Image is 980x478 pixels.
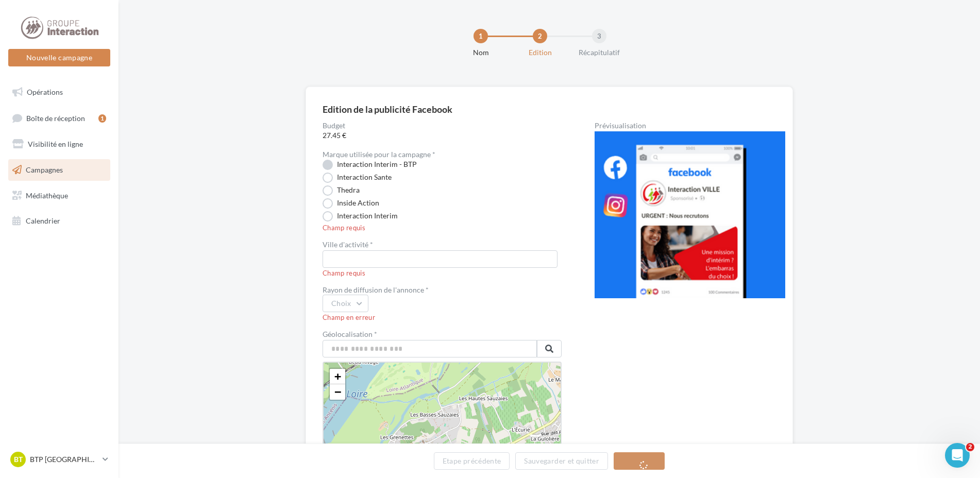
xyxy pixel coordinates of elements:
label: Thedra [323,185,360,196]
button: Etape précédente [434,452,510,470]
a: BT BTP [GEOGRAPHIC_DATA] [8,450,110,469]
label: Marque utilisée pour la campagne * [323,151,435,158]
div: Récapitulatif [566,47,632,58]
a: Visibilité en ligne [6,133,112,155]
span: + [334,370,341,383]
label: Ville d'activité * [323,241,553,248]
label: Interaction Interim [323,211,398,221]
div: Champ en erreur [323,313,562,322]
span: 2 [966,443,974,451]
button: Nouvelle campagne [8,49,110,66]
span: Visibilité en ligne [28,140,83,148]
button: Choix [323,295,368,312]
div: Prévisualisation [595,122,776,129]
p: BTP [GEOGRAPHIC_DATA] [30,454,98,465]
span: − [334,385,341,398]
span: Calendrier [26,216,60,225]
img: operation-preview [595,131,785,298]
div: Champ requis [323,224,562,233]
div: Edition de la publicité Facebook [323,105,452,114]
a: Zoom out [330,384,345,400]
div: 2 [533,29,547,43]
button: Sauvegarder et quitter [515,452,608,470]
label: Budget [323,122,562,129]
a: Opérations [6,81,112,103]
span: Campagnes [26,165,63,174]
a: Zoom in [330,369,345,384]
div: Champ requis [323,269,562,278]
a: Boîte de réception1 [6,107,112,129]
a: Médiathèque [6,185,112,207]
div: 1 [98,114,106,123]
span: Médiathèque [26,191,68,199]
label: Interaction Interim - BTP [323,160,417,170]
span: 27.45 € [323,130,562,141]
div: Rayon de diffusion de l'annonce * [323,286,562,294]
span: Boîte de réception [26,113,85,122]
div: 3 [592,29,606,43]
label: Inside Action [323,198,379,209]
div: 1 [474,29,488,43]
iframe: Intercom live chat [945,443,970,468]
div: Edition [507,47,573,58]
a: Campagnes [6,159,112,181]
span: Opérations [27,88,63,96]
div: Nom [448,47,514,58]
label: Interaction Sante [323,173,392,183]
span: BT [14,454,23,465]
a: Calendrier [6,210,112,232]
label: Géolocalisation * [323,331,562,338]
